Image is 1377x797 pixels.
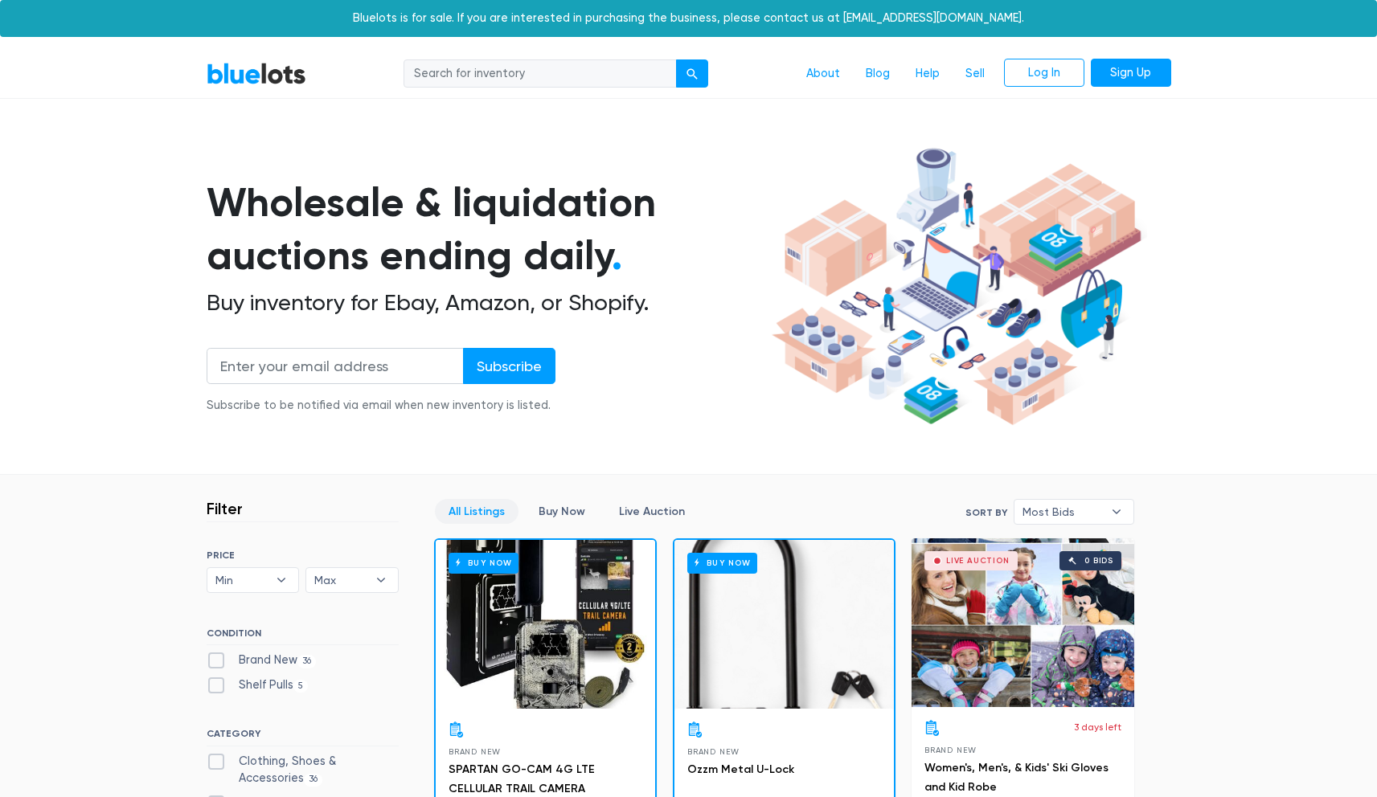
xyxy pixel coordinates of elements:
div: Subscribe to be notified via email when new inventory is listed. [207,397,555,415]
p: 3 days left [1074,720,1121,734]
h3: Filter [207,499,243,518]
a: About [793,59,853,89]
b: ▾ [364,568,398,592]
span: Brand New [924,746,977,754]
h6: PRICE [207,550,399,561]
a: Buy Now [436,540,655,709]
h6: Buy Now [687,553,757,573]
input: Subscribe [463,348,555,384]
a: Log In [1004,59,1084,88]
label: Shelf Pulls [207,676,309,694]
label: Brand New [207,652,317,669]
a: All Listings [435,499,518,524]
a: Help [903,59,953,89]
label: Sort By [965,505,1007,520]
span: 5 [293,680,309,693]
a: Live Auction 0 bids [912,538,1134,707]
h6: Buy Now [449,553,518,573]
a: Buy Now [674,540,894,709]
span: Brand New [687,747,740,756]
span: Max [314,568,367,592]
a: BlueLots [207,62,306,85]
span: Brand New [449,747,501,756]
span: Most Bids [1023,500,1103,524]
input: Enter your email address [207,348,464,384]
b: ▾ [1100,500,1133,524]
a: Buy Now [525,499,599,524]
input: Search for inventory [404,59,677,88]
div: 0 bids [1084,557,1113,565]
a: Women's, Men's, & Kids' Ski Gloves and Kid Robe [924,761,1109,794]
a: Sell [953,59,998,89]
b: ▾ [264,568,298,592]
label: Clothing, Shoes & Accessories [207,753,399,787]
span: 36 [304,774,323,787]
h1: Wholesale & liquidation auctions ending daily [207,176,766,283]
a: Ozzm Metal U-Lock [687,762,794,776]
h6: CONDITION [207,627,399,645]
h2: Buy inventory for Ebay, Amazon, or Shopify. [207,289,766,317]
a: Live Auction [605,499,699,524]
h6: CATEGORY [207,728,399,746]
span: . [612,231,622,280]
span: 36 [297,655,317,668]
a: Blog [853,59,903,89]
a: Sign Up [1091,59,1171,88]
a: SPARTAN GO-CAM 4G LTE CELLULAR TRAIL CAMERA [449,762,595,795]
div: Live Auction [946,557,1010,565]
img: hero-ee84e7d0318cb26816c560f6b4441b76977f77a177738b4e94f68c95b2b83dbb.png [766,141,1147,433]
span: Min [215,568,268,592]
